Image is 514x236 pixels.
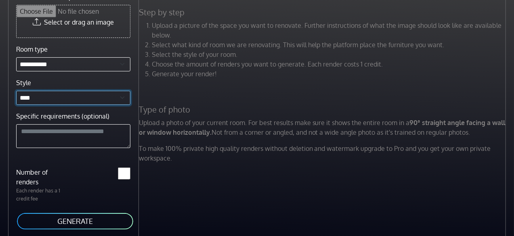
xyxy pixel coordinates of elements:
[134,7,513,17] h5: Step by step
[16,44,48,54] label: Room type
[152,40,508,50] li: Select what kind of room we are renovating. This will help the platform place the furniture you w...
[152,21,508,40] li: Upload a picture of the space you want to renovate. Further instructions of what the image should...
[11,187,73,202] p: Each render has a 1 credit fee
[11,167,73,187] label: Number of renders
[134,104,513,115] h5: Type of photo
[134,118,513,137] p: Upload a photo of your current room. For best results make sure it shows the entire room in a Not...
[152,59,508,69] li: Choose the amount of renders you want to generate. Each render costs 1 credit.
[16,78,31,88] label: Style
[16,111,109,121] label: Specific requirements (optional)
[152,69,508,79] li: Generate your render!
[16,212,134,230] button: GENERATE
[152,50,508,59] li: Select the style of your room.
[134,144,513,163] p: To make 100% private high quality renders without deletion and watermark upgrade to Pro and you g...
